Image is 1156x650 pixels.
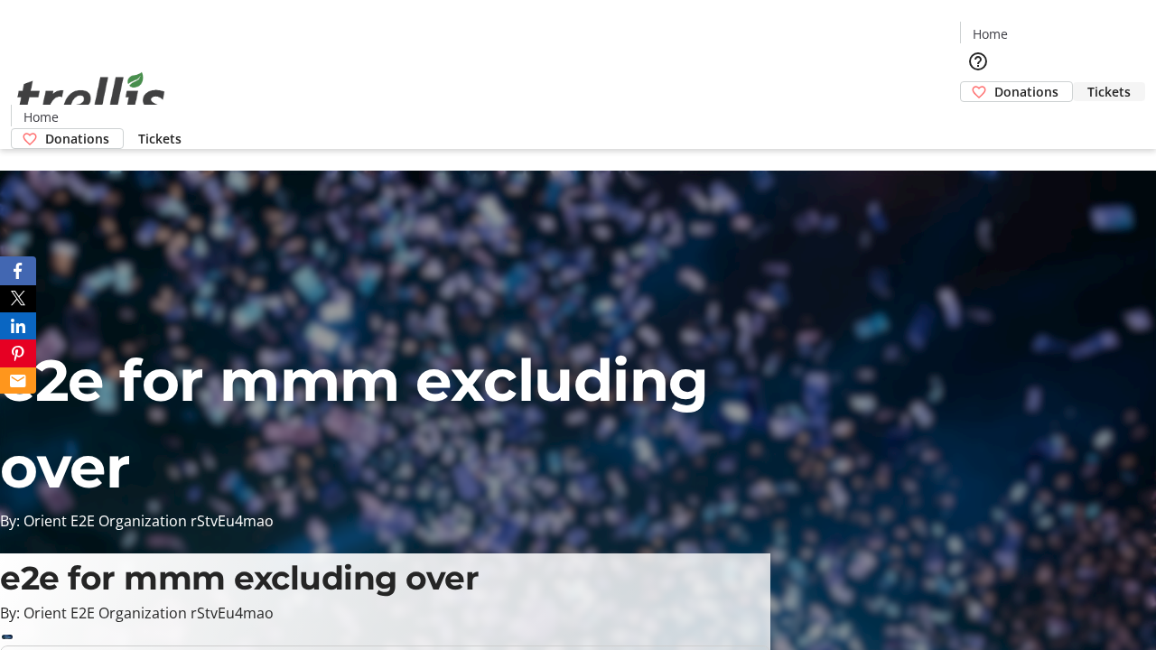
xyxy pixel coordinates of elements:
a: Home [12,107,70,126]
span: Tickets [138,129,182,148]
a: Home [961,24,1019,43]
span: Tickets [1087,82,1131,101]
span: Donations [45,129,109,148]
a: Tickets [124,129,196,148]
span: Donations [994,82,1058,101]
span: Home [23,107,59,126]
a: Donations [11,128,124,149]
a: Donations [960,81,1073,102]
img: Orient E2E Organization rStvEu4mao's Logo [11,52,172,143]
a: Tickets [1073,82,1145,101]
span: Home [973,24,1008,43]
button: Help [960,43,996,79]
button: Cart [960,102,996,138]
